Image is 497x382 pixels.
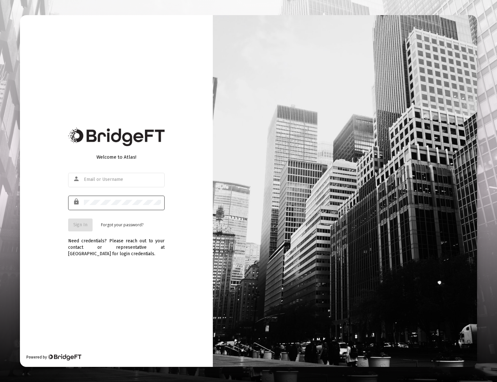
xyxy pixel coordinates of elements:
div: Powered by [26,354,81,360]
span: Sign In [73,222,87,228]
input: Email or Username [84,177,161,182]
button: Sign In [68,219,93,231]
div: Need credentials? Please reach out to your contact or representative at [GEOGRAPHIC_DATA] for log... [68,231,165,257]
div: Welcome to Atlas! [68,154,165,160]
mat-icon: person [73,175,81,183]
a: Forgot your password? [101,222,143,228]
mat-icon: lock [73,198,81,206]
img: Bridge Financial Technology Logo [68,128,165,146]
img: Bridge Financial Technology Logo [48,354,81,360]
